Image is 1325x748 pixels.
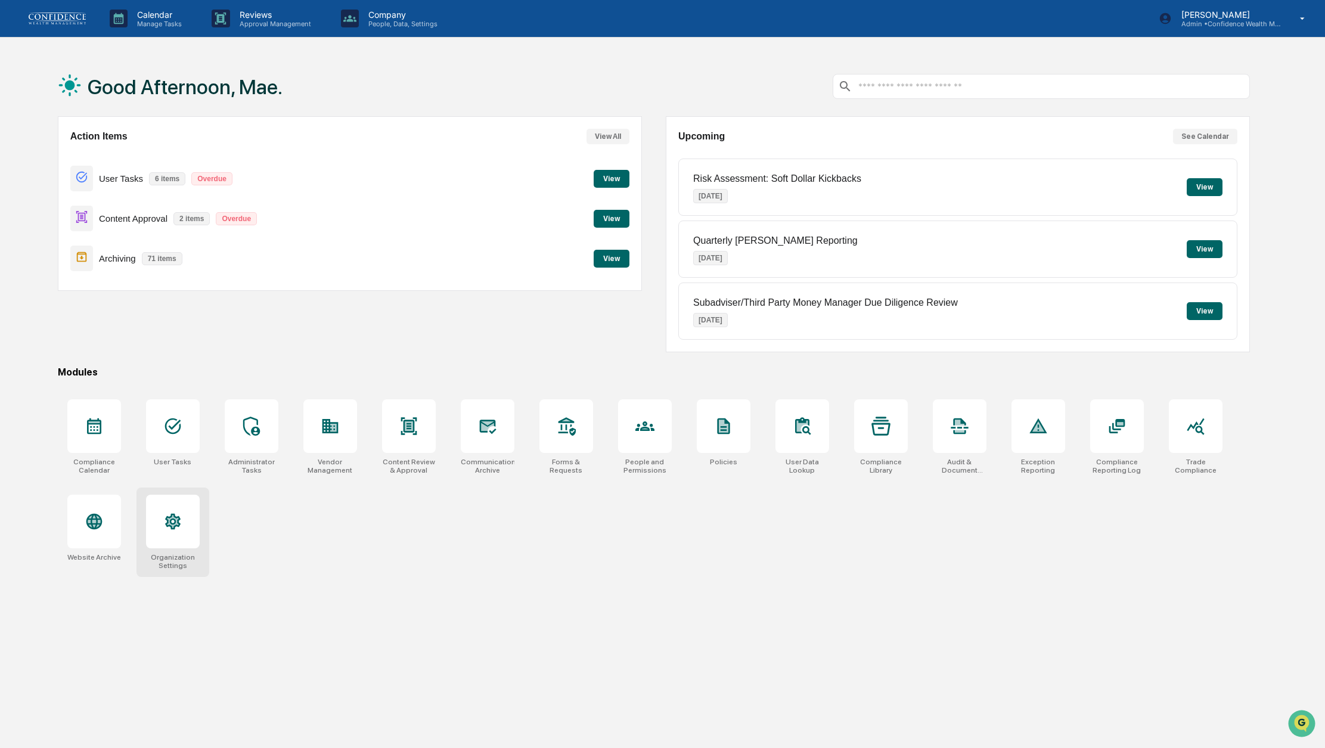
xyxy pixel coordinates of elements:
[775,458,829,474] div: User Data Lookup
[1173,129,1237,144] button: See Calendar
[693,313,728,327] p: [DATE]
[1172,10,1283,20] p: [PERSON_NAME]
[594,170,629,188] button: View
[82,145,153,167] a: 🗄️Attestations
[710,458,737,466] div: Policies
[382,458,436,474] div: Content Review & Approval
[1187,302,1222,320] button: View
[618,458,672,474] div: People and Permissions
[303,458,357,474] div: Vendor Management
[1011,458,1065,474] div: Exception Reporting
[41,103,151,113] div: We're available if you need us!
[1187,178,1222,196] button: View
[594,250,629,268] button: View
[225,458,278,474] div: Administrator Tasks
[149,172,185,185] p: 6 items
[58,367,1250,378] div: Modules
[154,458,191,466] div: User Tasks
[7,168,80,190] a: 🔎Data Lookup
[99,213,167,224] p: Content Approval
[128,20,188,28] p: Manage Tasks
[84,201,144,211] a: Powered byPylon
[88,75,283,99] h1: Good Afternoon, Mae.
[12,174,21,184] div: 🔎
[24,150,77,162] span: Preclearance
[99,173,143,184] p: User Tasks
[230,20,317,28] p: Approval Management
[693,189,728,203] p: [DATE]
[29,13,86,24] img: logo
[594,210,629,228] button: View
[1090,458,1144,474] div: Compliance Reporting Log
[854,458,908,474] div: Compliance Library
[1169,458,1222,474] div: Trade Compliance
[12,25,217,44] p: How can we help?
[12,91,33,113] img: 1746055101610-c473b297-6a78-478c-a979-82029cc54cd1
[693,251,728,265] p: [DATE]
[359,10,443,20] p: Company
[12,151,21,161] div: 🖐️
[41,91,196,103] div: Start new chat
[128,10,188,20] p: Calendar
[142,252,182,265] p: 71 items
[461,458,514,474] div: Communications Archive
[594,212,629,224] a: View
[693,297,958,308] p: Subadviser/Third Party Money Manager Due Diligence Review
[98,150,148,162] span: Attestations
[678,131,725,142] h2: Upcoming
[70,131,128,142] h2: Action Items
[594,252,629,263] a: View
[7,145,82,167] a: 🖐️Preclearance
[594,172,629,184] a: View
[67,553,121,561] div: Website Archive
[203,95,217,109] button: Start new chat
[99,253,136,263] p: Archiving
[693,235,858,246] p: Quarterly [PERSON_NAME] Reporting
[1187,240,1222,258] button: View
[173,212,210,225] p: 2 items
[539,458,593,474] div: Forms & Requests
[216,212,257,225] p: Overdue
[230,10,317,20] p: Reviews
[67,458,121,474] div: Compliance Calendar
[359,20,443,28] p: People, Data, Settings
[933,458,986,474] div: Audit & Document Logs
[693,173,861,184] p: Risk Assessment: Soft Dollar Kickbacks
[24,173,75,185] span: Data Lookup
[587,129,629,144] button: View All
[86,151,96,161] div: 🗄️
[191,172,232,185] p: Overdue
[1172,20,1283,28] p: Admin • Confidence Wealth Management
[119,202,144,211] span: Pylon
[146,553,200,570] div: Organization Settings
[1287,709,1319,741] iframe: Open customer support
